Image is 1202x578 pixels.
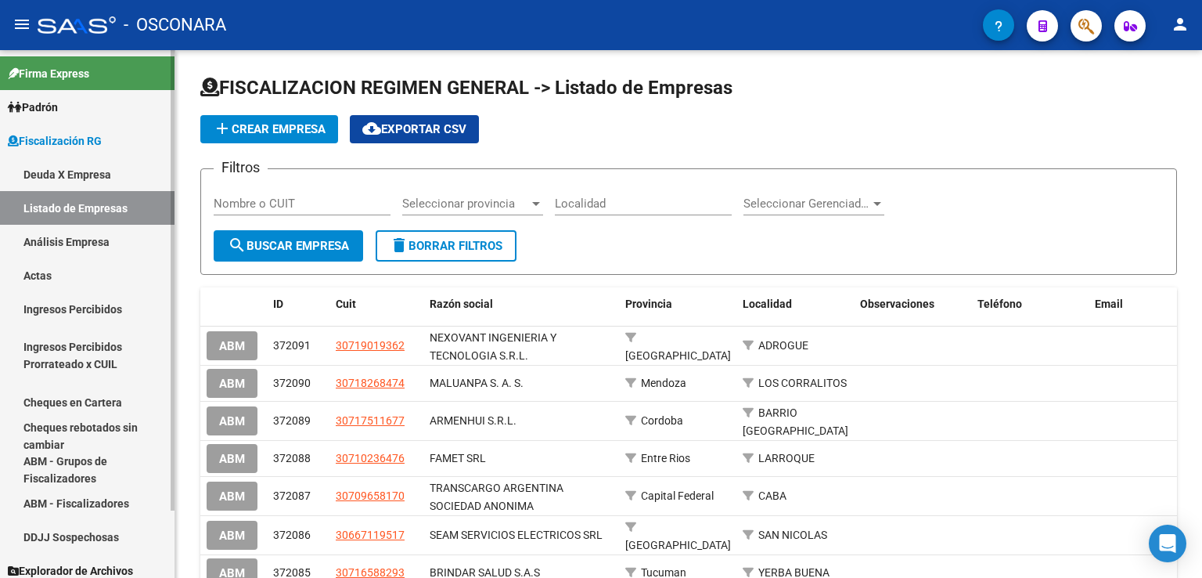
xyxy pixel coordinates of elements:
[430,482,563,512] span: TRANSCARGO ARGENTINA SOCIEDAD ANONIMA
[273,298,283,310] span: ID
[743,406,848,437] span: BARRIO [GEOGRAPHIC_DATA]
[8,99,58,116] span: Padrón
[641,489,714,502] span: Capital Federal
[430,452,486,464] span: FAMET SRL
[336,489,405,502] span: 30709658170
[736,287,854,321] datatable-header-cell: Localidad
[267,287,329,321] datatable-header-cell: ID
[228,236,247,255] mat-icon: search
[336,452,405,464] span: 30710236476
[8,132,102,150] span: Fiscalización RG
[971,287,1089,321] datatable-header-cell: Teléfono
[430,414,516,427] span: ARMENHUI S.R.L.
[430,331,556,362] span: NEXOVANT INGENIERIA Y TECNOLOGIA S.R.L.
[273,377,311,389] span: 372090
[200,77,732,99] span: FISCALIZACION REGIMEN GENERAL -> Listado de Empresas
[219,377,245,391] span: ABM
[329,287,423,321] datatable-header-cell: Cuit
[207,521,257,550] button: ABM
[207,406,257,435] button: ABM
[214,230,363,262] button: Buscar Empresa
[362,119,381,138] mat-icon: cloud_download
[430,377,524,389] span: MALUANPA S. A. S.
[390,239,502,253] span: Borrar Filtros
[402,197,529,211] span: Seleccionar provincia
[207,444,257,473] button: ABM
[273,339,311,352] span: 372091
[619,287,736,321] datatable-header-cell: Provincia
[200,115,338,143] button: Crear Empresa
[219,414,245,428] span: ABM
[390,236,408,255] mat-icon: delete
[219,339,245,353] span: ABM
[124,8,226,42] span: - OSCONARA
[1095,298,1123,310] span: Email
[219,452,245,466] span: ABM
[1171,15,1189,34] mat-icon: person
[1149,525,1186,562] div: Open Intercom Messenger
[854,287,971,321] datatable-header-cell: Observaciones
[641,414,683,427] span: Cordoba
[228,239,349,253] span: Buscar Empresa
[214,157,268,179] h3: Filtros
[213,122,326,136] span: Crear Empresa
[641,452,690,464] span: Entre Rios
[219,489,245,504] span: ABM
[376,230,516,262] button: Borrar Filtros
[336,377,405,389] span: 30718268474
[758,377,847,389] span: LOS CORRALITOS
[219,529,245,543] span: ABM
[336,298,356,310] span: Cuit
[625,298,672,310] span: Provincia
[8,65,89,82] span: Firma Express
[273,489,311,502] span: 372087
[977,298,1022,310] span: Teléfono
[423,287,619,321] datatable-header-cell: Razón social
[336,414,405,427] span: 30717511677
[13,15,31,34] mat-icon: menu
[625,539,731,551] span: [GEOGRAPHIC_DATA]
[273,414,311,427] span: 372089
[430,298,493,310] span: Razón social
[625,349,731,362] span: [GEOGRAPHIC_DATA]
[213,119,232,138] mat-icon: add
[273,452,311,464] span: 372088
[430,529,603,541] span: SEAM SERVICIOS ELECTRICOS SRL
[273,529,311,541] span: 372086
[743,298,792,310] span: Localidad
[758,339,808,352] span: ADROGUE
[350,115,479,143] button: Exportar CSV
[207,331,257,360] button: ABM
[743,197,870,211] span: Seleccionar Gerenciador
[758,452,815,464] span: LARROQUE
[758,529,827,541] span: SAN NICOLAS
[207,369,257,398] button: ABM
[362,122,466,136] span: Exportar CSV
[860,298,934,310] span: Observaciones
[758,489,786,502] span: CABA
[207,482,257,511] button: ABM
[336,339,405,352] span: 30719019362
[641,377,686,389] span: Mendoza
[336,529,405,541] span: 30667119517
